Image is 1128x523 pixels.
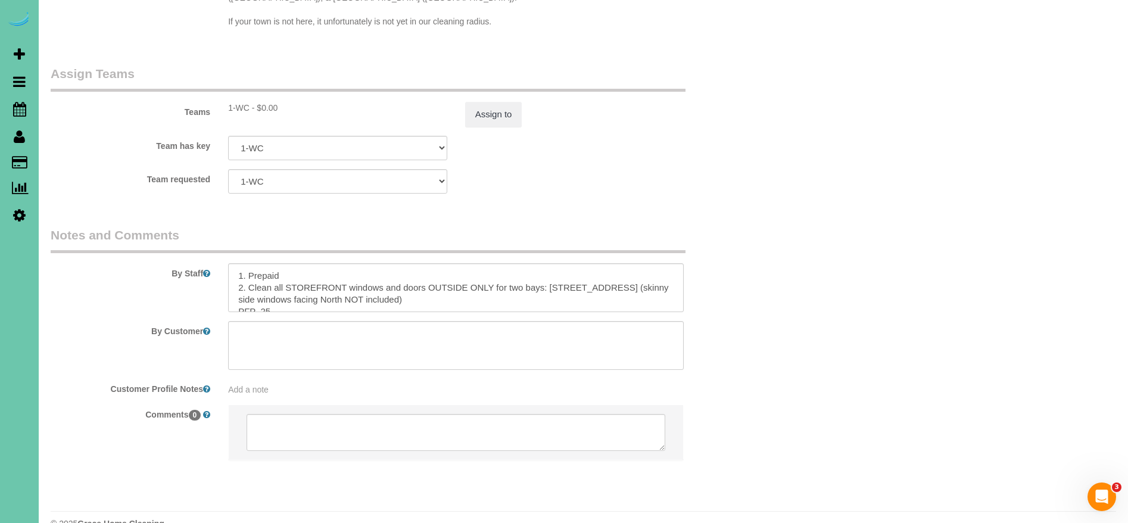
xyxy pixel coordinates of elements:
label: Team requested [42,169,219,185]
span: Add a note [228,385,269,394]
label: Customer Profile Notes [42,379,219,395]
button: Assign to [465,102,522,127]
label: Teams [42,102,219,118]
iframe: Intercom live chat [1088,482,1116,511]
span: 3 [1112,482,1121,492]
label: By Customer [42,321,219,337]
div: 0.25 hours x $0.00/hour [228,102,447,114]
label: By Staff [42,263,219,279]
label: Team has key [42,136,219,152]
img: Automaid Logo [7,12,31,29]
legend: Assign Teams [51,65,685,92]
legend: Notes and Comments [51,226,685,253]
span: 0 [189,410,201,421]
label: Comments [42,404,219,421]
